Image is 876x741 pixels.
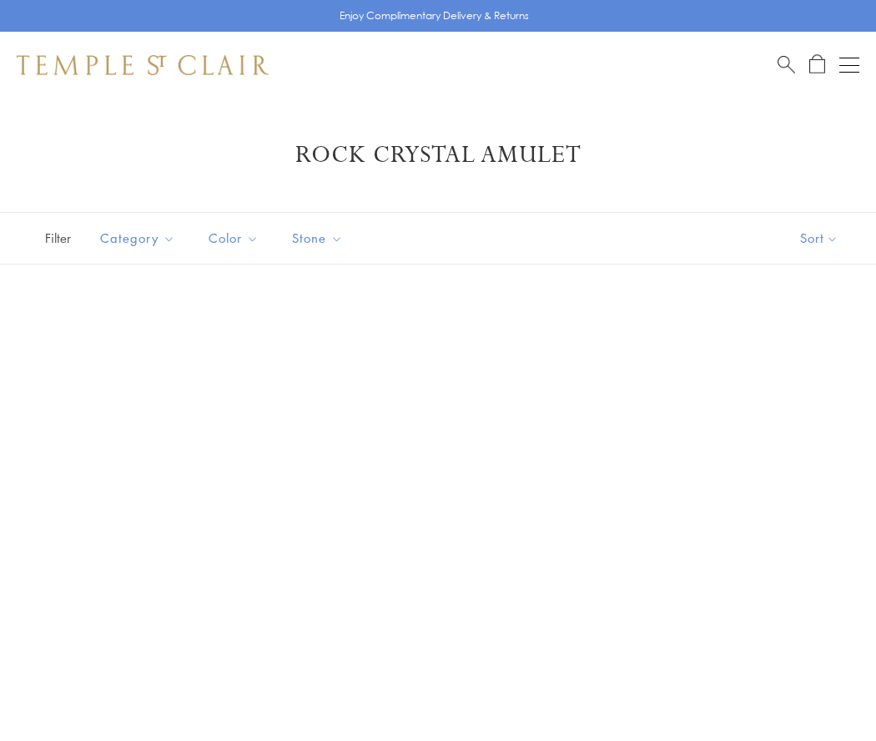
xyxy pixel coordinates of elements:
[88,219,188,257] button: Category
[340,8,529,24] p: Enjoy Complimentary Delivery & Returns
[778,54,795,75] a: Search
[42,140,834,170] h1: Rock Crystal Amulet
[200,228,271,249] span: Color
[196,219,271,257] button: Color
[284,228,355,249] span: Stone
[17,55,269,75] img: Temple St. Clair
[92,228,188,249] span: Category
[809,54,825,75] a: Open Shopping Bag
[763,213,876,264] button: Show sort by
[279,219,355,257] button: Stone
[839,55,859,75] button: Open navigation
